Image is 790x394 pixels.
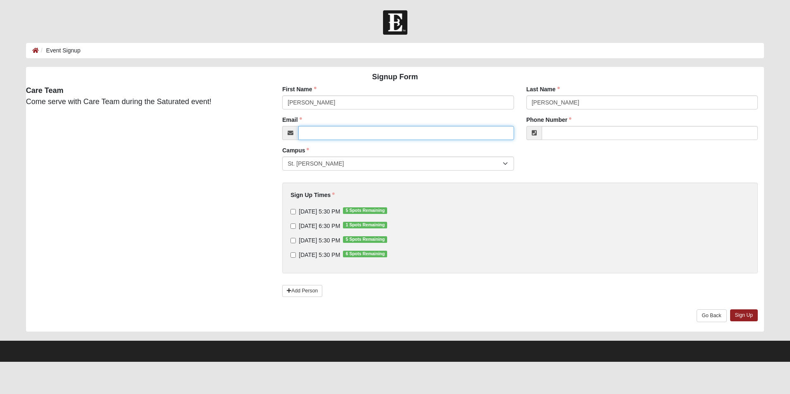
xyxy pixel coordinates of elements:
[290,223,296,229] input: [DATE] 6:30 PM1 Spots Remaining
[39,46,81,55] li: Event Signup
[299,237,340,244] span: [DATE] 5:30 PM
[383,10,407,35] img: Church of Eleven22 Logo
[343,251,387,257] span: 6 Spots Remaining
[26,73,764,82] h4: Signup Form
[299,223,340,229] span: [DATE] 6:30 PM
[730,309,758,321] a: Sign Up
[299,208,340,215] span: [DATE] 5:30 PM
[526,85,560,93] label: Last Name
[697,309,727,322] a: Go Back
[282,146,309,154] label: Campus
[282,285,322,297] a: Add Person
[526,116,572,124] label: Phone Number
[20,85,270,107] div: Come serve with Care Team during the Saturated event!
[282,116,302,124] label: Email
[26,86,64,95] strong: Care Team
[290,238,296,243] input: [DATE] 5:30 PM5 Spots Remaining
[343,222,387,228] span: 1 Spots Remaining
[343,207,387,214] span: 5 Spots Remaining
[290,209,296,214] input: [DATE] 5:30 PM5 Spots Remaining
[290,252,296,258] input: [DATE] 5:30 PM6 Spots Remaining
[282,85,316,93] label: First Name
[299,252,340,258] span: [DATE] 5:30 PM
[290,191,335,199] label: Sign Up Times
[343,236,387,243] span: 5 Spots Remaining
